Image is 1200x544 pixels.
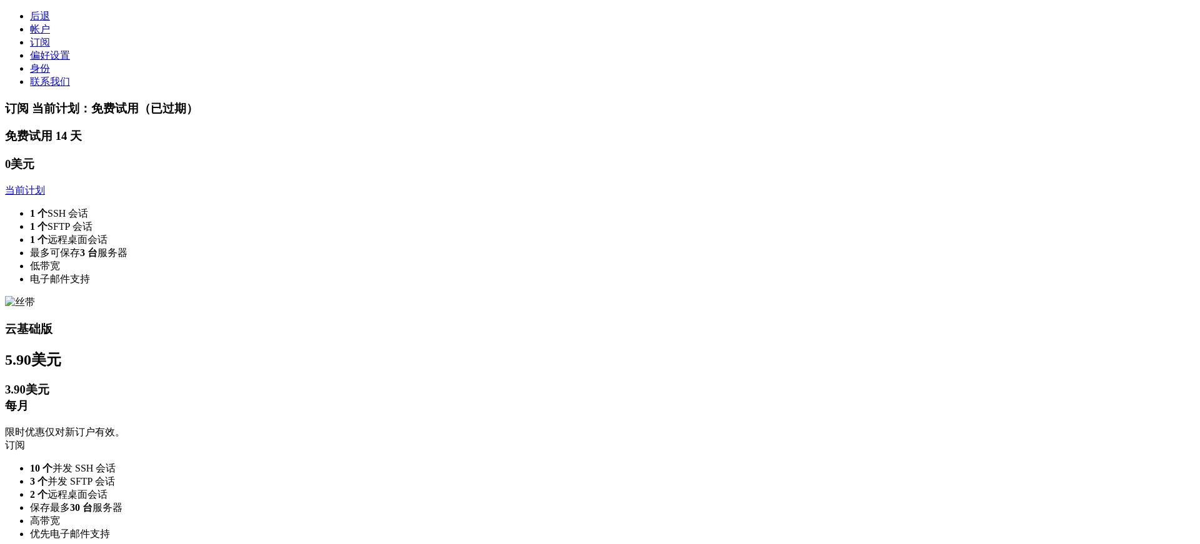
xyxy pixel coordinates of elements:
[5,157,34,171] font: 0美元
[30,515,60,526] font: 高带宽
[32,102,91,115] font: 当前计划：
[47,234,107,245] font: 远程桌面会话
[5,427,125,437] font: 限时优惠仅对新订户有效。
[5,440,25,450] a: 订阅
[30,11,50,21] a: 后退
[5,129,82,142] font: 免费试用 14 天
[30,528,110,539] font: 优先电子邮件支持
[97,247,127,258] font: 服务器
[47,208,88,219] font: SSH 会话
[30,489,47,500] font: 2 个
[5,185,45,195] a: 当前计划
[30,476,47,487] font: 3 个
[5,296,35,309] img: 丝带
[30,63,50,74] a: 身份
[31,352,61,368] font: 美元
[26,383,49,396] font: 美元
[47,221,92,232] font: SFTP 会话
[92,502,122,513] font: 服务器
[91,102,198,115] font: 免费试用（已过期）
[5,383,26,396] font: 3.90
[5,322,52,335] font: 云基础版
[30,37,50,47] a: 订阅
[5,399,29,412] font: 每月
[30,247,80,258] font: 最多可保存
[70,502,92,513] font: 30 台
[30,50,70,61] a: 偏好设置
[30,208,47,219] font: 1 个
[30,463,52,473] font: 10 个
[30,274,90,284] font: 电子邮件支持
[5,102,29,115] font: 订阅
[30,502,70,513] font: 保存最多
[5,352,31,368] font: 5.90
[80,247,97,258] font: 3 台
[47,476,115,487] font: 并发 SFTP 会话
[47,489,107,500] font: 远程桌面会话
[30,260,60,271] font: 低带宽
[30,24,50,34] a: 帐户
[30,221,47,232] font: 1 个
[30,76,70,87] a: 联系我们
[52,463,116,473] font: 并发 SSH 会话
[30,234,47,245] font: 1 个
